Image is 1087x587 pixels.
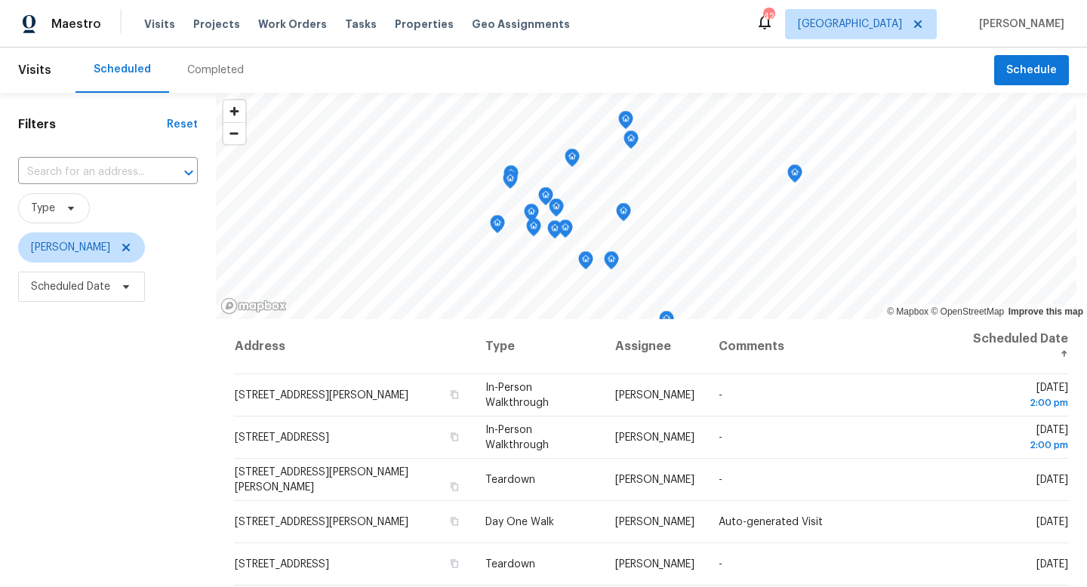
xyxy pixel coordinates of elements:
[448,388,461,401] button: Copy Address
[448,515,461,528] button: Copy Address
[193,17,240,32] span: Projects
[94,62,151,77] div: Scheduled
[223,100,245,122] button: Zoom in
[973,17,1064,32] span: [PERSON_NAME]
[31,201,55,216] span: Type
[659,311,674,334] div: Map marker
[719,432,722,443] span: -
[624,131,639,154] div: Map marker
[448,557,461,570] button: Copy Address
[503,165,519,189] div: Map marker
[220,297,287,315] a: Mapbox homepage
[969,438,1068,453] div: 2:00 pm
[503,171,518,194] div: Map marker
[615,559,694,570] span: [PERSON_NAME]
[618,111,633,134] div: Map marker
[957,319,1069,374] th: Scheduled Date ↑
[1006,61,1057,80] span: Schedule
[616,203,631,226] div: Map marker
[719,390,722,401] span: -
[485,383,549,408] span: In-Person Walkthrough
[235,467,408,493] span: [STREET_ADDRESS][PERSON_NAME][PERSON_NAME]
[565,149,580,172] div: Map marker
[798,17,902,32] span: [GEOGRAPHIC_DATA]
[18,161,156,184] input: Search for an address...
[187,63,244,78] div: Completed
[18,54,51,87] span: Visits
[485,475,535,485] span: Teardown
[223,123,245,144] span: Zoom out
[448,480,461,493] button: Copy Address
[615,475,694,485] span: [PERSON_NAME]
[1008,306,1083,317] a: Improve this map
[235,517,408,527] span: [STREET_ADDRESS][PERSON_NAME]
[395,17,454,32] span: Properties
[235,559,329,570] span: [STREET_ADDRESS]
[526,218,541,241] div: Map marker
[615,390,694,401] span: [PERSON_NAME]
[31,279,110,294] span: Scheduled Date
[234,319,473,374] th: Address
[167,117,198,132] div: Reset
[763,9,774,24] div: 42
[538,187,553,211] div: Map marker
[472,17,570,32] span: Geo Assignments
[719,517,823,527] span: Auto-generated Visit
[51,17,101,32] span: Maestro
[490,215,505,238] div: Map marker
[969,425,1068,453] span: [DATE]
[223,122,245,144] button: Zoom out
[258,17,327,32] span: Work Orders
[969,383,1068,410] span: [DATE]
[969,395,1068,410] div: 2:00 pm
[485,559,535,570] span: Teardown
[448,430,461,444] button: Copy Address
[994,55,1069,86] button: Schedule
[615,432,694,443] span: [PERSON_NAME]
[144,17,175,32] span: Visits
[887,306,928,317] a: Mapbox
[1036,475,1068,485] span: [DATE]
[604,251,619,275] div: Map marker
[719,559,722,570] span: -
[18,117,167,132] h1: Filters
[931,306,1004,317] a: OpenStreetMap
[345,19,377,29] span: Tasks
[178,162,199,183] button: Open
[485,517,554,527] span: Day One Walk
[235,390,408,401] span: [STREET_ADDRESS][PERSON_NAME]
[235,432,329,443] span: [STREET_ADDRESS]
[603,319,707,374] th: Assignee
[578,251,593,275] div: Map marker
[558,220,573,243] div: Map marker
[707,319,957,374] th: Comments
[787,164,802,188] div: Map marker
[473,319,603,374] th: Type
[485,425,549,450] span: In-Person Walkthrough
[216,93,1076,319] canvas: Map
[547,220,562,244] div: Map marker
[31,240,110,255] span: [PERSON_NAME]
[1036,559,1068,570] span: [DATE]
[549,198,564,222] div: Map marker
[524,204,539,227] div: Map marker
[719,475,722,485] span: -
[1036,517,1068,527] span: [DATE]
[615,517,694,527] span: [PERSON_NAME]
